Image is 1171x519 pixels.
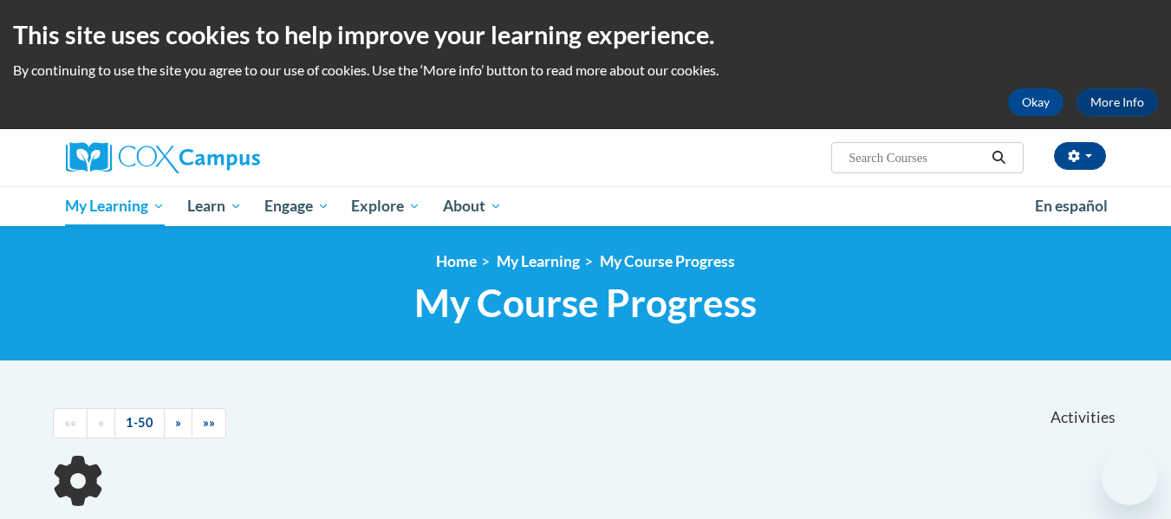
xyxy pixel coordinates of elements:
a: En español [1024,188,1119,224]
a: 1-50 [114,408,165,438]
img: Cox Campus [66,142,260,173]
a: Engage [253,186,341,226]
a: Begining [53,408,88,438]
h2: This site uses cookies to help improve your learning experience. [13,17,1158,52]
span: Learn [187,196,242,217]
a: Home [436,252,477,270]
span: En español [1035,197,1108,215]
span: »» [203,415,215,430]
span: My Course Progress [414,280,757,326]
span: Explore [351,196,420,217]
iframe: Button to launch messaging window [1102,450,1157,505]
input: Search Courses [847,147,986,168]
span: About [443,196,502,217]
span: Activities [1051,408,1116,427]
button: Okay [1008,88,1064,116]
span: «« [64,415,76,430]
a: Explore [340,186,432,226]
a: My Course Progress [600,252,735,270]
a: Cox Campus [66,142,395,173]
div: Main menu [40,186,1132,226]
a: Learn [176,186,253,226]
span: » [175,415,181,430]
a: Next [164,408,192,438]
span: My Learning [65,196,165,217]
button: Account Settings [1054,142,1106,170]
span: Engage [264,196,329,217]
span: « [98,415,104,430]
p: By continuing to use the site you agree to our use of cookies. Use the ‘More info’ button to read... [13,61,1158,80]
a: My Learning [497,252,580,270]
a: Previous [87,408,115,438]
a: My Learning [55,186,177,226]
button: Search [986,147,1012,168]
a: About [432,186,513,226]
a: More Info [1077,88,1158,116]
a: End [192,408,226,438]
